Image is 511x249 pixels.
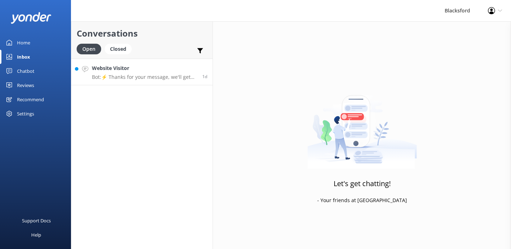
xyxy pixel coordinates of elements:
div: Settings [17,107,34,121]
p: Bot: ⚡ Thanks for your message, we'll get back to you as soon as we can. You're also welcome to k... [92,74,197,80]
div: Recommend [17,92,44,107]
div: Inbox [17,50,30,64]
div: Closed [105,44,132,54]
img: yonder-white-logo.png [11,12,51,24]
div: Chatbot [17,64,34,78]
div: Reviews [17,78,34,92]
div: Support Docs [22,213,51,228]
a: Website VisitorBot:⚡ Thanks for your message, we'll get back to you as soon as we can. You're als... [71,59,213,85]
p: - Your friends at [GEOGRAPHIC_DATA] [317,196,407,204]
a: Open [77,45,105,53]
div: Open [77,44,101,54]
h2: Conversations [77,27,207,40]
h3: Let's get chatting! [334,178,391,189]
span: Sep 24 2025 01:04am (UTC -06:00) America/Chihuahua [202,74,207,80]
img: artwork of a man stealing a conversation from at giant smartphone [307,80,417,169]
div: Help [31,228,41,242]
h4: Website Visitor [92,64,197,72]
a: Closed [105,45,135,53]
div: Home [17,36,30,50]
